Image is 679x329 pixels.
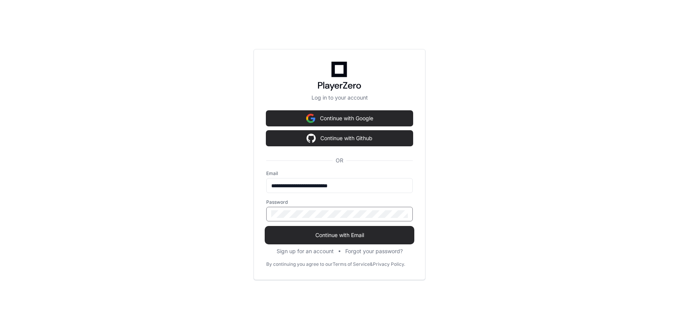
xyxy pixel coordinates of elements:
div: & [370,261,373,267]
button: Continue with Email [266,228,413,243]
button: Continue with Github [266,131,413,146]
a: Terms of Service [333,261,370,267]
button: Forgot your password? [345,247,403,255]
img: Sign in with google [307,131,316,146]
img: Sign in with google [306,111,315,126]
button: Sign up for an account [277,247,334,255]
span: Continue with Email [266,231,413,239]
button: Continue with Google [266,111,413,126]
label: Password [266,199,413,205]
p: Log in to your account [266,94,413,101]
span: OR [333,157,346,164]
label: Email [266,170,413,177]
div: By continuing you agree to our [266,261,333,267]
a: Privacy Policy. [373,261,405,267]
